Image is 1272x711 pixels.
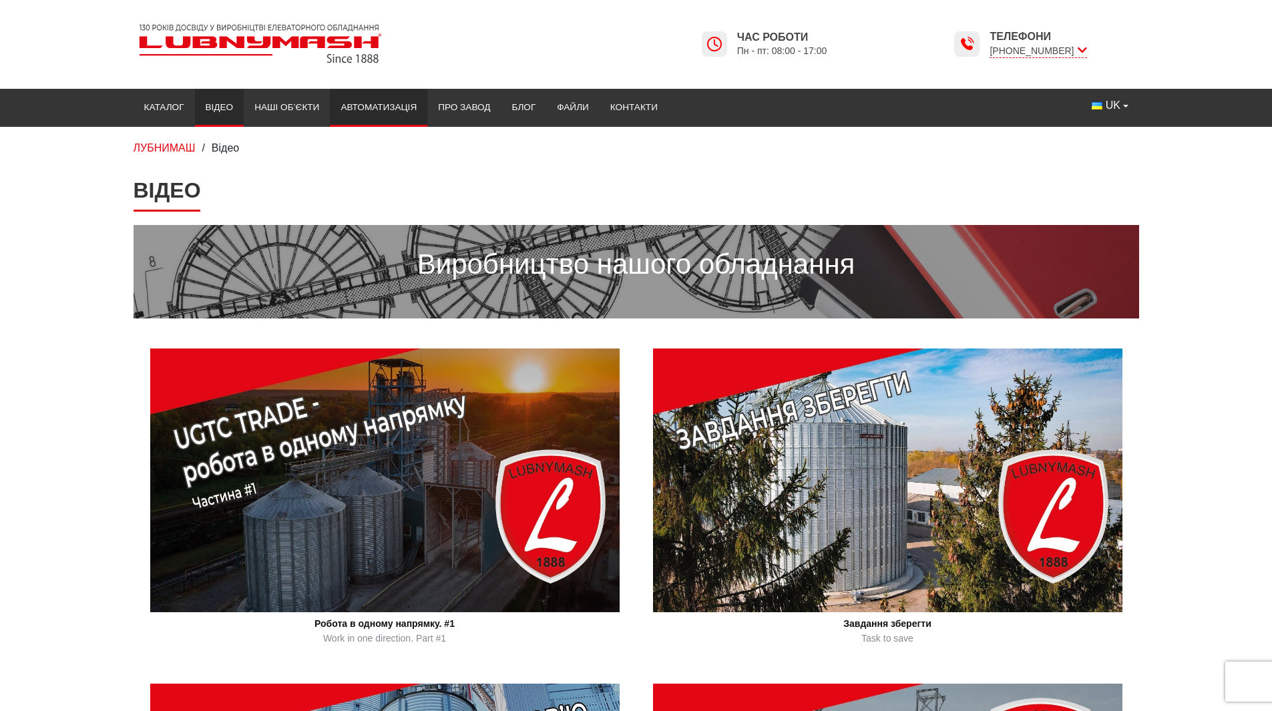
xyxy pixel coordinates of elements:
[959,36,975,52] img: Lubnymash time icon
[134,142,196,154] a: ЛУБНИМАШ
[737,45,827,57] span: Пн - пт: 08:00 - 17:00
[212,142,239,154] span: Відео
[737,30,827,45] span: Час роботи
[546,93,600,122] a: Файли
[330,93,427,122] a: Автоматизація
[1081,93,1138,118] button: UK
[600,93,668,122] a: Контакти
[427,93,501,122] a: Про завод
[156,618,614,631] div: Робота в одному напрямку. #1
[134,93,195,122] a: Каталог
[706,36,722,52] img: Lubnymash time icon
[658,618,1117,631] div: Завдання зберегти
[1092,102,1102,109] img: Українська
[990,44,1086,58] span: [PHONE_NUMBER]
[501,93,546,122] a: Блог
[134,19,387,69] img: Lubnymash
[195,93,244,122] a: Відео
[658,632,1117,646] div: Task to save
[990,29,1086,44] span: Телефони
[134,178,1139,211] h1: Відео
[1106,98,1120,113] span: UK
[144,245,1128,284] p: Виробництво нашого обладнання
[156,632,614,646] div: Work in one direction. Part #1
[244,93,330,122] a: Наші об’єкти
[202,142,204,154] span: /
